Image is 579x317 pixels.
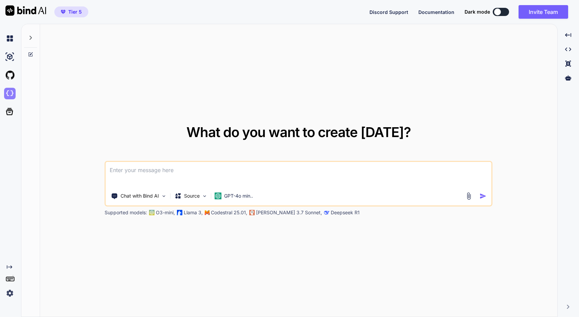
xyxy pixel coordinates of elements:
span: Dark mode [465,9,490,15]
img: icon [480,193,487,200]
p: Source [184,193,200,199]
p: Deepseek R1 [331,209,360,216]
span: Tier 5 [68,9,82,15]
span: Documentation [418,9,454,15]
img: settings [4,287,16,299]
img: GPT-4o mini [215,193,221,199]
button: Invite Team [519,5,568,19]
button: Discord Support [369,9,408,16]
p: Codestral 25.01, [211,209,247,216]
img: premium [61,10,66,14]
img: Mistral-AI [205,210,210,215]
img: claude [249,210,255,215]
span: Discord Support [369,9,408,15]
img: chat [4,33,16,44]
img: attachment [465,192,473,200]
img: GPT-4 [149,210,155,215]
p: O3-mini, [156,209,175,216]
p: Supported models: [105,209,147,216]
img: githubLight [4,69,16,81]
p: GPT-4o min.. [224,193,253,199]
img: Llama2 [177,210,182,215]
img: darkCloudIdeIcon [4,88,16,99]
img: claude [324,210,329,215]
img: Pick Tools [161,193,167,199]
button: premiumTier 5 [54,6,88,17]
span: What do you want to create [DATE]? [186,124,411,140]
p: [PERSON_NAME] 3.7 Sonnet, [256,209,322,216]
p: Llama 3, [184,209,203,216]
p: Chat with Bind AI [121,193,159,199]
img: ai-studio [4,51,16,63]
img: Bind AI [5,5,46,16]
button: Documentation [418,9,454,16]
img: Pick Models [202,193,207,199]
